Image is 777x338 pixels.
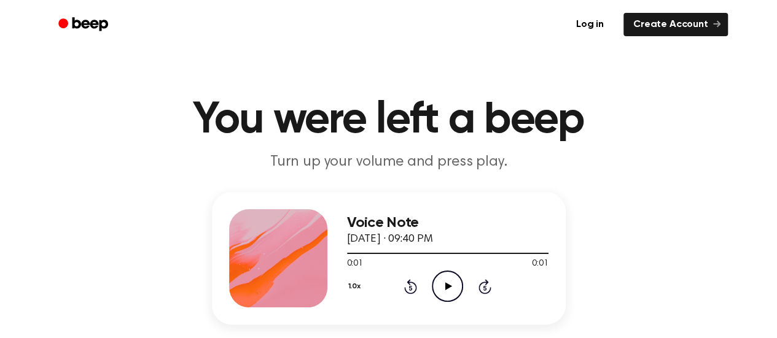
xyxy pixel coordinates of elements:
a: Beep [50,13,119,37]
a: Log in [564,10,616,39]
span: [DATE] · 09:40 PM [347,234,433,245]
h1: You were left a beep [74,98,703,142]
span: 0:01 [532,258,548,271]
button: 1.0x [347,276,365,297]
p: Turn up your volume and press play. [153,152,625,172]
span: 0:01 [347,258,363,271]
h3: Voice Note [347,215,549,231]
a: Create Account [623,13,728,36]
